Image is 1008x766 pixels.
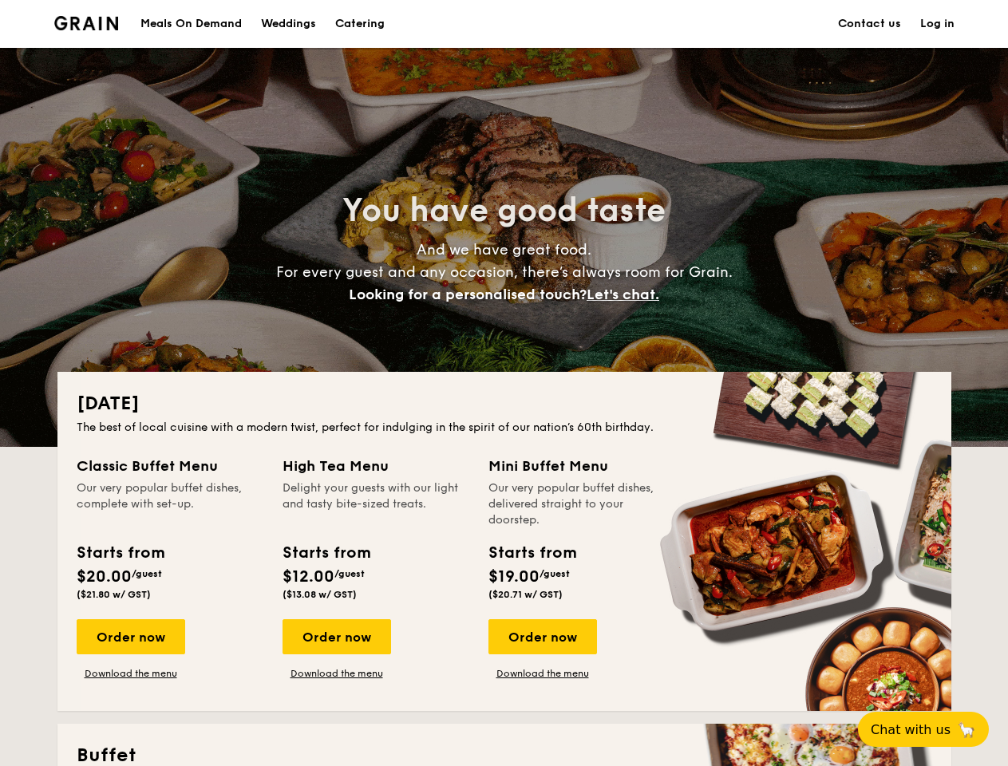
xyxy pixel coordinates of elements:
div: Our very popular buffet dishes, delivered straight to your doorstep. [488,480,675,528]
span: ($21.80 w/ GST) [77,589,151,600]
span: $12.00 [283,567,334,586]
div: Our very popular buffet dishes, complete with set-up. [77,480,263,528]
div: Classic Buffet Menu [77,455,263,477]
button: Chat with us🦙 [858,712,989,747]
a: Download the menu [77,667,185,680]
span: /guest [334,568,365,579]
div: The best of local cuisine with a modern twist, perfect for indulging in the spirit of our nation’... [77,420,932,436]
div: Mini Buffet Menu [488,455,675,477]
a: Download the menu [283,667,391,680]
h2: [DATE] [77,391,932,417]
span: /guest [132,568,162,579]
span: ($20.71 w/ GST) [488,589,563,600]
a: Logotype [54,16,119,30]
span: Let's chat. [587,286,659,303]
span: Looking for a personalised touch? [349,286,587,303]
div: Starts from [77,541,164,565]
span: /guest [540,568,570,579]
div: Order now [283,619,391,654]
div: Order now [488,619,597,654]
span: 🦙 [957,721,976,739]
img: Grain [54,16,119,30]
span: Chat with us [871,722,951,737]
span: ($13.08 w/ GST) [283,589,357,600]
span: You have good taste [342,191,666,230]
div: Starts from [283,541,370,565]
div: Delight your guests with our light and tasty bite-sized treats. [283,480,469,528]
span: And we have great food. For every guest and any occasion, there’s always room for Grain. [276,241,733,303]
div: Starts from [488,541,575,565]
span: $19.00 [488,567,540,586]
div: High Tea Menu [283,455,469,477]
div: Order now [77,619,185,654]
a: Download the menu [488,667,597,680]
span: $20.00 [77,567,132,586]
